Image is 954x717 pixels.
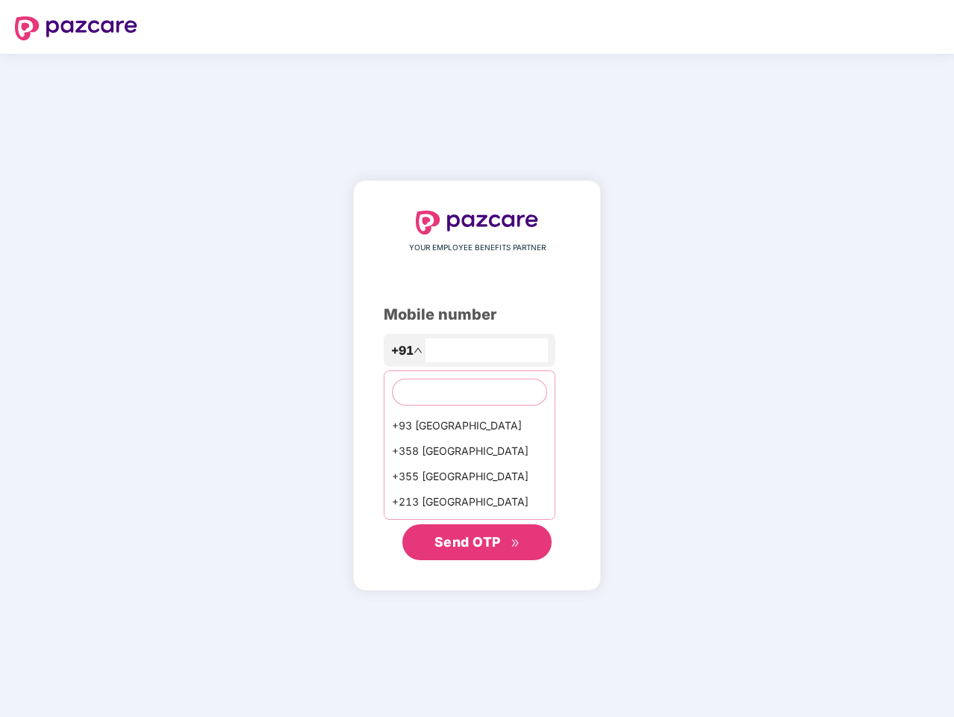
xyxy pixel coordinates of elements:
div: Mobile number [384,303,570,326]
div: +1684 AmericanSamoa [384,515,555,540]
div: +213 [GEOGRAPHIC_DATA] [384,489,555,515]
span: +91 [391,341,414,360]
div: +358 [GEOGRAPHIC_DATA] [384,438,555,464]
span: double-right [511,538,520,548]
span: up [414,346,423,355]
span: Send OTP [434,534,501,550]
span: YOUR EMPLOYEE BENEFITS PARTNER [409,242,546,254]
div: +355 [GEOGRAPHIC_DATA] [384,464,555,489]
img: logo [416,211,538,235]
button: Send OTPdouble-right [402,524,552,560]
div: +93 [GEOGRAPHIC_DATA] [384,413,555,438]
img: logo [15,16,137,40]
